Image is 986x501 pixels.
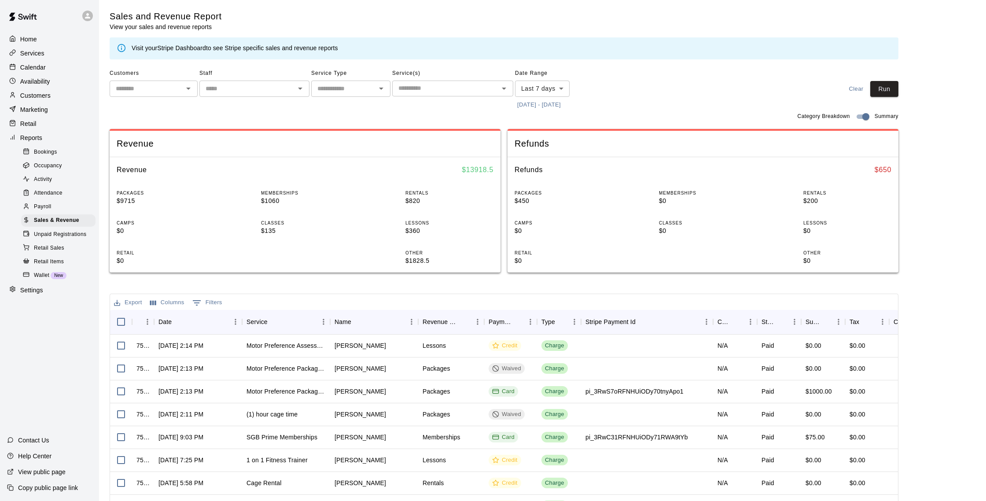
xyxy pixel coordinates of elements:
a: Occupancy [21,159,99,173]
div: SGB Prime Memberships [246,433,317,442]
p: OTHER [405,250,493,256]
div: Charge [545,342,564,350]
span: Category Breakdown [798,112,850,121]
span: Retail Items [34,258,64,266]
div: Charge [545,433,564,442]
a: Stripe Dashboard [157,44,206,52]
div: Type [541,309,555,334]
a: Attendance [21,187,99,200]
div: Name [330,309,418,334]
a: Services [7,47,92,60]
h6: $ 650 [875,164,891,176]
p: $0 [803,226,891,236]
span: Attendance [34,189,63,198]
div: $0.00 [850,456,865,464]
p: CLASSES [659,220,747,226]
div: N/A [717,479,728,487]
div: (1) hour cage time [246,410,298,419]
button: Menu [568,315,581,328]
div: $0.00 [806,456,821,464]
button: Menu [229,315,242,328]
div: Charge [545,410,564,419]
div: Aug 14, 2025, 7:25 PM [158,456,203,464]
div: Aug 15, 2025, 2:11 PM [158,410,203,419]
p: Calendar [20,63,46,72]
span: Customers [110,66,198,81]
div: Availability [7,75,92,88]
p: LESSONS [405,220,493,226]
button: Sort [459,316,471,328]
div: Paid [762,387,774,396]
button: Sort [268,316,280,328]
div: Charge [545,387,564,396]
a: Unpaid Registrations [21,228,99,241]
div: Status [762,309,776,334]
button: Sort [555,316,567,328]
p: $135 [261,226,349,236]
div: pi_3RwC31RFNHUiODy71RWA9tYb [585,433,688,442]
div: 757472 [136,387,150,396]
div: Aug 14, 2025, 5:58 PM [158,479,203,487]
h5: Sales and Revenue Report [110,11,222,22]
h6: $ 13918.5 [462,164,493,176]
span: Revenue [117,138,493,150]
span: Refunds [515,138,891,150]
span: Date Range [515,66,592,81]
div: Service [246,309,268,334]
button: Export [112,296,144,309]
div: $0.00 [850,387,865,396]
span: New [51,273,66,278]
div: Activity [21,173,96,186]
a: Calendar [7,61,92,74]
div: 1 on 1 Fitness Trainer [246,456,308,464]
div: 756309 [136,456,150,464]
div: Waived [492,410,521,419]
p: $450 [515,196,603,206]
button: Menu [524,315,537,328]
p: RENTALS [405,190,493,196]
span: Service(s) [392,66,513,81]
div: Credit [492,456,518,464]
div: Payroll [21,201,96,213]
button: Sort [776,316,788,328]
p: $9715 [117,196,205,206]
p: RETAIL [117,250,205,256]
div: $0.00 [806,364,821,373]
p: View your sales and revenue reports [110,22,222,31]
div: Tax [845,309,889,334]
button: Menu [141,315,154,328]
p: CLASSES [261,220,349,226]
div: Card [492,433,515,442]
div: Subtotal [801,309,845,334]
p: $0 [515,256,603,265]
div: Charge [545,479,564,487]
div: Coupon [713,309,757,334]
div: Credit [492,479,518,487]
p: $0 [659,196,747,206]
div: Marketing [7,103,92,116]
div: Aug 15, 2025, 2:13 PM [158,364,203,373]
div: Rentals [423,479,444,487]
span: Payroll [34,203,51,211]
div: Sales & Revenue [21,214,96,227]
p: $360 [405,226,493,236]
div: N/A [717,364,728,373]
div: Customers [7,89,92,102]
span: Unpaid Registrations [34,230,86,239]
span: Summary [875,112,898,121]
div: Subtotal [806,309,820,334]
div: Date [154,309,242,334]
div: 756494 [136,433,150,442]
div: Memberships [423,433,460,442]
span: Retail Sales [34,244,64,253]
div: Motor Preference Package 10 [246,387,326,396]
div: Credit [492,342,518,350]
a: Payroll [21,200,99,214]
div: Home [7,33,92,46]
div: N/A [717,456,728,464]
a: Retail Sales [21,241,99,255]
button: Menu [700,315,713,328]
div: Nick Althouse [335,364,386,373]
div: Payment Method [489,309,511,334]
